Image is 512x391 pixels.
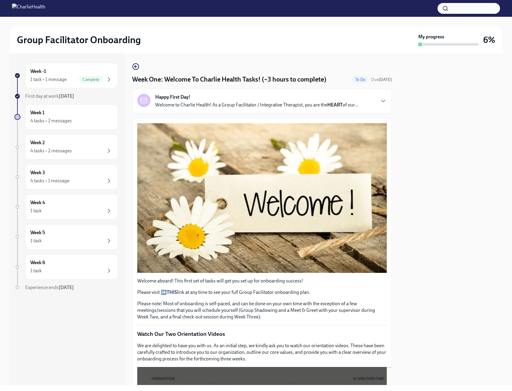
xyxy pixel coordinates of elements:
h6: Week 6 [30,259,45,266]
a: Week 51 task [14,224,118,249]
h6: Week 1 [30,109,44,116]
h6: Week 5 [30,229,45,236]
p: Please note: Most of onboarding is self-paced, and can be done on your own time with the exceptio... [137,300,387,320]
p: We are delighted to have you with us. As an initial step, we kindly ask you to watch our orientat... [137,342,387,362]
h6: Week -1 [30,68,46,75]
a: Week -11 task • 1 messageComplete [14,63,118,88]
a: Week 41 task [14,194,118,219]
span: To Do [352,77,369,82]
strong: My progress [418,34,444,40]
p: Please visit ➡️ link at any time to see your full Group Facilitator onboarding plan. [137,289,387,296]
h6: Week 3 [30,169,45,176]
strong: [DATE] [379,77,392,82]
strong: HEART [327,102,343,108]
h6: Week 2 [30,139,45,146]
h2: Group Facilitator Onboarding [17,34,141,46]
h4: Week One: Welcome To Charlie Health Tasks! (~3 hours to complete) [132,75,326,84]
span: September 9th, 2025 09:00 [371,77,392,82]
a: Week 24 tasks • 2 messages [14,134,118,160]
span: Experience ends [25,285,74,290]
a: Week 14 tasks • 2 messages [14,104,118,130]
h6: Week 4 [30,199,45,206]
a: Week 61 task [14,254,118,279]
span: Complete [79,77,103,82]
div: 4 tasks • 2 messages [30,118,72,124]
p: Welcome to Charlie Health! As a Group Facilitator / Integrative Therapist, you are the of our... [155,102,358,108]
strong: [DATE] [59,285,74,290]
div: 1 task • 1 message [30,76,67,83]
div: 1 task [30,267,42,274]
strong: Happy First Day! [155,94,190,100]
div: 4 tasks • 2 messages [30,148,72,154]
p: Watch Our Two Orientation Videos [137,330,387,338]
div: 4 tasks • 1 message [30,178,69,184]
div: 1 task [30,237,42,244]
a: Week 34 tasks • 1 message [14,164,118,190]
a: THIS [167,289,177,295]
span: First day at work [25,93,74,99]
a: First day at work[DATE] [14,93,118,100]
div: 1 task [30,207,42,214]
img: CharlieHealth [12,4,45,13]
h3: 6% [483,34,495,45]
p: Welcome aboard! This first set of tasks will get you set up for onboarding success! [137,278,387,284]
strong: [DATE] [59,93,74,99]
button: Zoom image [137,123,387,273]
span: Due [371,77,392,82]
